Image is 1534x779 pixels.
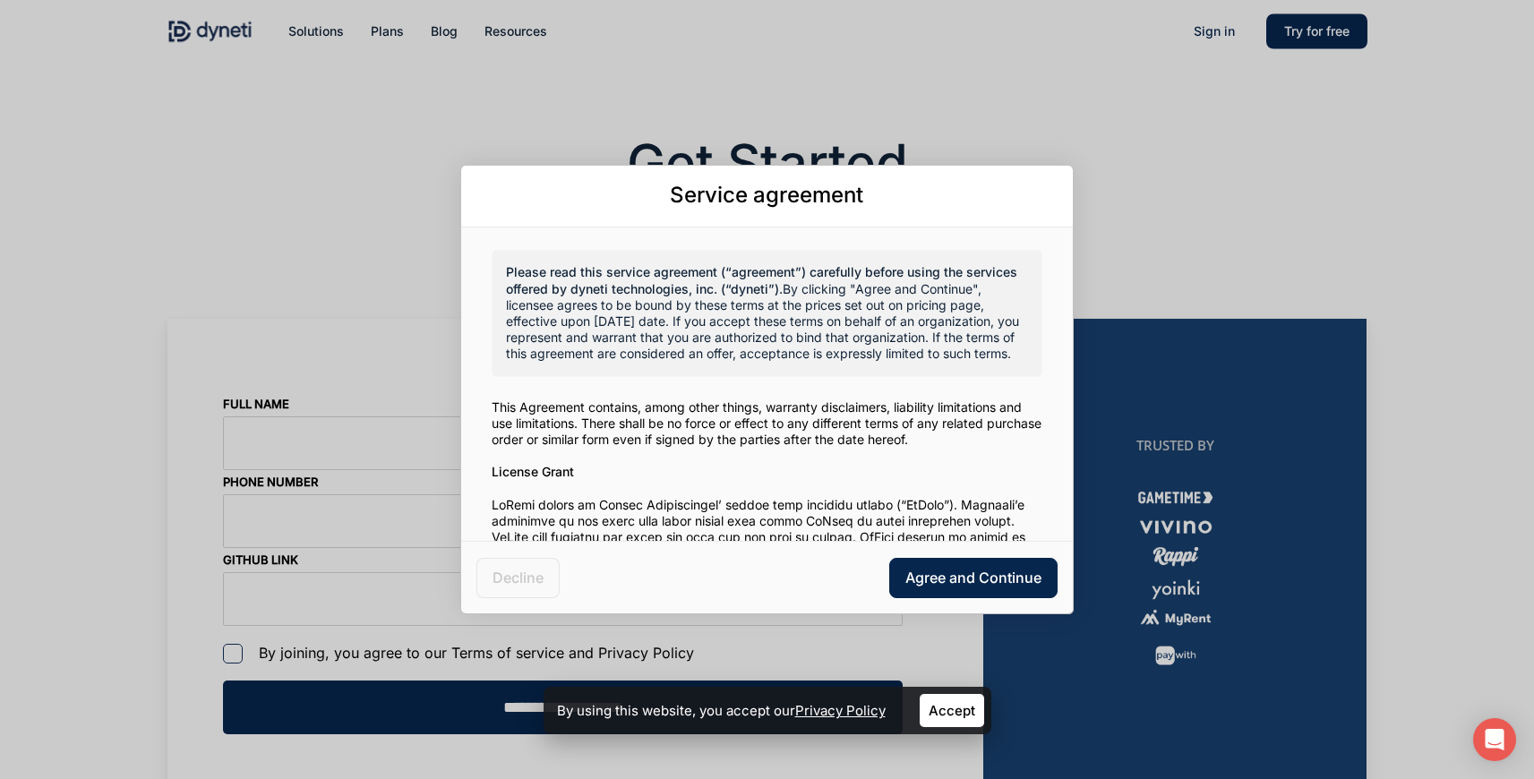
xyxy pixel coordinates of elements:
[492,464,574,479] b: License Grant
[889,558,1058,598] span: Agree and Continue
[492,250,1042,376] div: By clicking "Agree and Continue", licensee agrees to be bound by these terms at the prices set ou...
[1473,718,1516,761] div: Open Intercom Messenger
[461,184,1073,207] h3: Service agreement
[476,558,560,598] a: Decline
[557,698,886,723] p: By using this website, you accept our
[506,264,1017,295] b: Please read this service agreement (“agreement”) carefully before using the services offered by d...
[920,694,984,727] a: Accept
[795,702,886,719] a: Privacy Policy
